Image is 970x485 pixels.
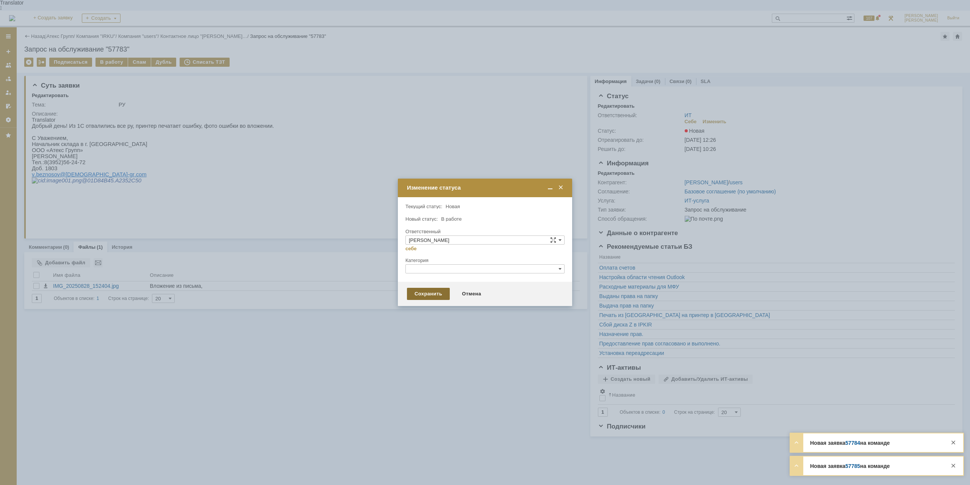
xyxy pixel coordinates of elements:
div: Закрыть [949,461,958,470]
div: Категория [405,258,563,263]
span: . [3,55,4,61]
label: Текущий статус: [405,204,442,209]
span: @ [28,55,34,61]
a: себе [405,246,417,252]
div: Развернуть [792,461,801,470]
span: В работе [441,216,462,222]
div: Ответственный [405,229,563,234]
a: 57785 [845,463,860,469]
strong: Новая заявка на команде [810,440,890,446]
div: Развернуть [792,438,801,447]
div: Закрыть [949,438,958,447]
span: . [103,55,104,61]
div: Изменение статуса [407,184,565,191]
span: - [96,55,98,61]
span: Новая [446,204,460,209]
a: 57784 [845,440,860,446]
strong: Новая заявка на команде [810,463,890,469]
span: Сложная форма [550,237,556,243]
span: Свернуть (Ctrl + M) [546,184,554,191]
label: Новый статус: [405,216,438,222]
span: Закрыть [557,184,565,191]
